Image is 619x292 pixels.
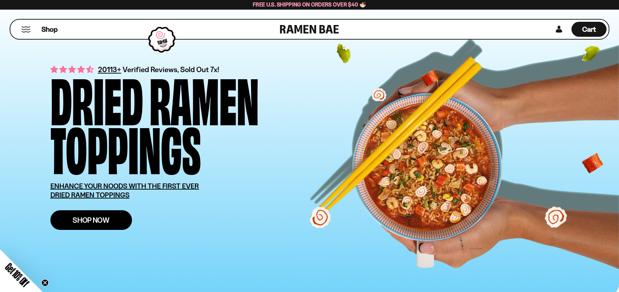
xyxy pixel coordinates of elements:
div: Toppings [50,122,201,171]
button: Close teaser [41,279,49,286]
span: Cart [582,25,596,34]
div: Ramen [149,73,259,122]
span: Free U.S. Shipping on Orders over $40 🍜 [253,1,366,8]
u: ENHANCE YOUR NOODS WITH THE FIRST EVER DRIED RAMEN TOPPINGS [50,182,199,199]
span: Shop Now [73,216,109,224]
span: Shop [41,25,58,34]
button: Mobile Menu Trigger [21,26,31,32]
div: Cart [571,20,606,39]
span: Get 10% Off [3,261,31,289]
div: Dried [50,73,143,122]
a: Shop Now [50,210,132,230]
a: Shop [41,22,58,37]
